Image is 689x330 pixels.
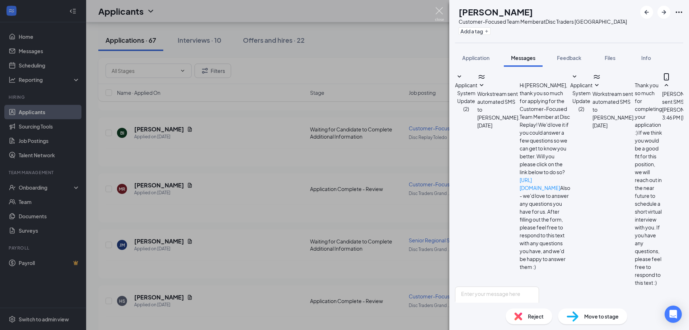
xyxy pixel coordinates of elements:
span: Workstream sent automated SMS to [PERSON_NAME]. [592,90,635,121]
span: Files [605,55,615,61]
span: Info [641,55,651,61]
svg: SmallChevronDown [477,81,486,90]
svg: Plus [484,29,489,33]
span: Hi [PERSON_NAME], thank you so much for applying for the Customer-Focused Team Member at Disc Rep... [520,82,570,270]
svg: SmallChevronDown [455,73,464,81]
a: [URL][DOMAIN_NAME] [520,177,560,191]
svg: SmallChevronDown [592,81,601,90]
button: ArrowLeftNew [640,6,653,19]
svg: WorkstreamLogo [477,73,486,81]
span: Application [462,55,489,61]
span: Applicant System Update (2) [455,82,477,112]
button: PlusAdd a tag [459,27,491,35]
svg: ArrowLeftNew [642,8,651,17]
span: Reject [528,312,544,320]
svg: SmallChevronDown [570,73,579,81]
span: [DATE] [592,121,608,129]
span: Applicant System Update (2) [570,82,592,112]
span: Move to stage [584,312,619,320]
div: Open Intercom Messenger [665,306,682,323]
span: [DATE] [477,121,492,129]
button: ArrowRight [657,6,670,19]
h1: [PERSON_NAME] [459,6,533,18]
svg: SmallChevronUp [662,81,671,90]
span: Feedback [557,55,581,61]
svg: WorkstreamLogo [592,73,601,81]
svg: ArrowRight [660,8,668,17]
button: SmallChevronDownApplicant System Update (2) [455,73,477,113]
span: Thank you so much for completing your application :) If we think you would be a good fit for this... [635,82,662,286]
svg: MobileSms [662,73,671,81]
svg: Ellipses [675,8,683,17]
span: Workstream sent automated SMS to [PERSON_NAME]. [477,90,520,121]
button: SmallChevronDownApplicant System Update (2) [570,73,592,113]
div: Customer-Focused Team Member at Disc Traders [GEOGRAPHIC_DATA] [459,18,627,25]
span: Messages [511,55,535,61]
